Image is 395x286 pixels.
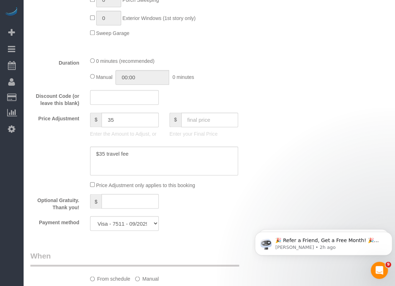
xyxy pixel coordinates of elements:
[25,216,85,226] label: Payment method
[172,74,194,80] span: 0 minutes
[90,112,102,127] span: $
[135,272,159,282] label: Manual
[96,30,129,36] span: Sweep Garage
[23,21,130,83] span: 🎉 Refer a Friend, Get a Free Month! 🎉 Love Automaid? Share the love! When you refer a friend who ...
[135,276,140,281] input: Manual
[96,58,154,64] span: 0 minutes (recommended)
[25,57,85,66] label: Duration
[23,27,131,34] p: Message from Ellie, sent 2h ago
[90,194,102,209] span: $
[169,130,238,137] p: Enter your Final Price
[25,194,85,211] label: Optional Gratuity. Thank you!
[169,112,181,127] span: $
[90,272,130,282] label: From schedule
[90,276,95,281] input: From schedule
[252,217,395,267] iframe: Intercom notifications message
[25,112,85,122] label: Price Adjustment
[122,15,196,21] span: Exterior Windows (1st story only)
[371,262,388,279] iframe: Intercom live chat
[30,250,239,266] legend: When
[385,262,391,267] span: 9
[96,74,113,80] span: Manual
[4,7,19,17] img: Automaid Logo
[96,182,195,188] span: Price Adjustment only applies to this booking
[25,90,85,107] label: Discount Code (or leave this blank)
[181,112,238,127] input: final price
[90,130,159,137] p: Enter the Amount to Adjust, or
